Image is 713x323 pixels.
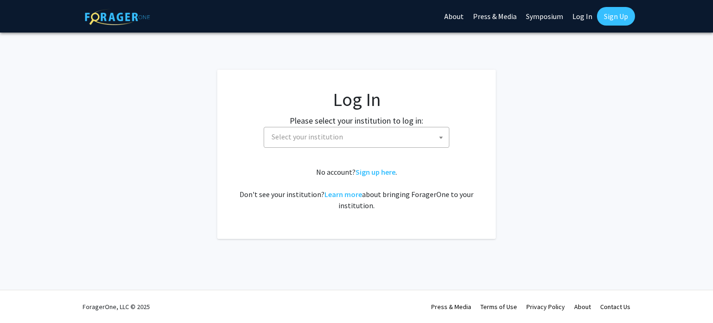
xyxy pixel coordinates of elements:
span: Select your institution [264,127,449,148]
a: Sign Up [597,7,635,26]
span: Select your institution [272,132,343,141]
h1: Log In [236,88,477,111]
a: Privacy Policy [526,303,565,311]
div: No account? . Don't see your institution? about bringing ForagerOne to your institution. [236,166,477,211]
img: ForagerOne Logo [85,9,150,25]
span: Select your institution [268,127,449,146]
a: Contact Us [600,303,630,311]
div: ForagerOne, LLC © 2025 [83,290,150,323]
a: Press & Media [431,303,471,311]
a: Learn more about bringing ForagerOne to your institution [324,190,362,199]
a: Sign up here [356,167,395,177]
a: Terms of Use [480,303,517,311]
label: Please select your institution to log in: [290,114,423,127]
a: About [574,303,591,311]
